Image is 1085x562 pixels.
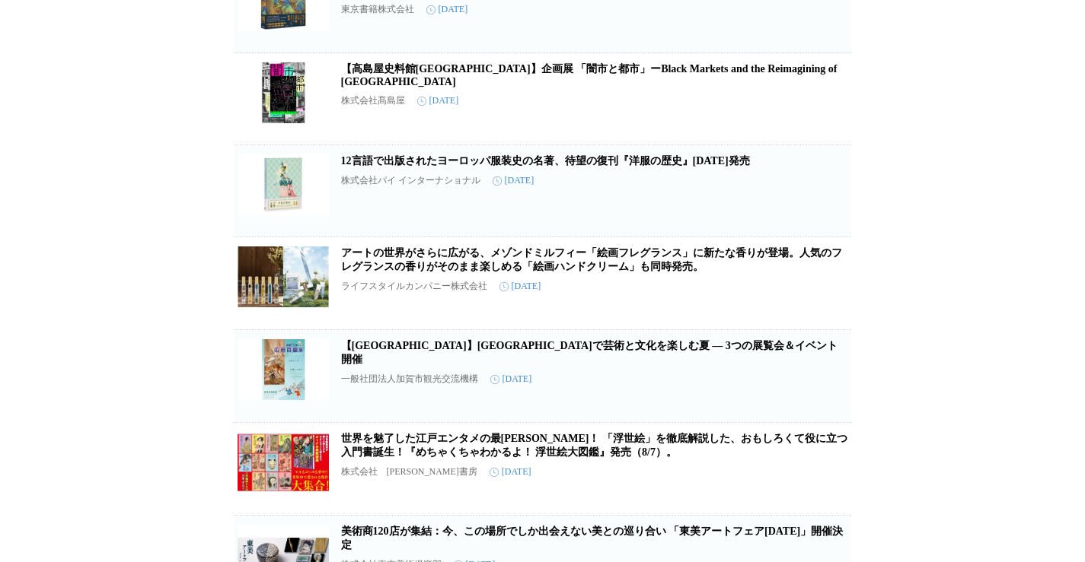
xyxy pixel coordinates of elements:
[341,465,477,478] p: 株式会社 [PERSON_NAME]書房
[341,174,480,187] p: 株式会社パイ インターナショナル
[341,247,842,272] a: アートの世界がさらに広がる、メゾンドミルフィー「絵画フレグランス」に新たな香りが登場。人気のフレグランスの香りがそのまま楽しめる「絵画ハンドクリーム」も同時発売。
[238,62,329,123] img: 【高島屋史料館TOKYO】企画展 「闇市と都市」ーBlack Markets and the Reimagining of Tokyo
[238,432,329,493] img: 世界を魅了した江戸エンタメの最高峰！ 「浮世絵」を徹底解説した、おもしろくて役に立つ入門書誕生！『めちゃくちゃわかるよ！ 浮世絵大図鑑』発売（8/7）。
[417,95,459,106] time: [DATE]
[341,63,838,87] a: 【高島屋史料館[GEOGRAPHIC_DATA]】企画展 「闇市と都市」ーBlack Markets and the Reimagining of [GEOGRAPHIC_DATA]
[341,94,405,107] p: 株式会社髙島屋
[493,175,535,186] time: [DATE]
[341,280,487,293] p: ライフスタイルカンパニー株式会社
[341,155,750,167] a: 12言語で出版されたヨーロッパ服装史の名著、待望の復刊『洋服の歴史』[DATE]発売
[341,3,414,16] p: 東京書籍株式会社
[341,433,847,458] a: 世界を魅了した江戸エンタメの最[PERSON_NAME]！ 「浮世絵」を徹底解説した、おもしろくて役に立つ入門書誕生！『めちゃくちゃわかるよ！ 浮世絵大図鑑』発売（8/7）。
[490,466,531,478] time: [DATE]
[238,246,329,307] img: アートの世界がさらに広がる、メゾンドミルフィー「絵画フレグランス」に新たな香りが登場。人気のフレグランスの香りがそのまま楽しめる「絵画ハンドクリーム」も同時発売。
[341,340,838,365] a: 【[GEOGRAPHIC_DATA]】[GEOGRAPHIC_DATA]で芸術と文化を楽しむ夏 — 3つの展覧会＆イベント開催
[341,525,844,551] a: 美術商120店が集結：今、この場所でしか出会えない美との巡り合い 「東美アートフェア[DATE]」開催決定
[238,339,329,400] img: 【加賀温泉郷】加賀市で芸術と文化を楽しむ夏 — 3つの展覧会＆イベント開催
[426,4,468,15] time: [DATE]
[499,281,541,292] time: [DATE]
[490,373,532,385] time: [DATE]
[341,373,478,386] p: 一般社団法人加賀市観光交流機構
[238,154,329,215] img: 12言語で出版されたヨーロッパ服装史の名著、待望の復刊『洋服の歴史』8月22日発売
